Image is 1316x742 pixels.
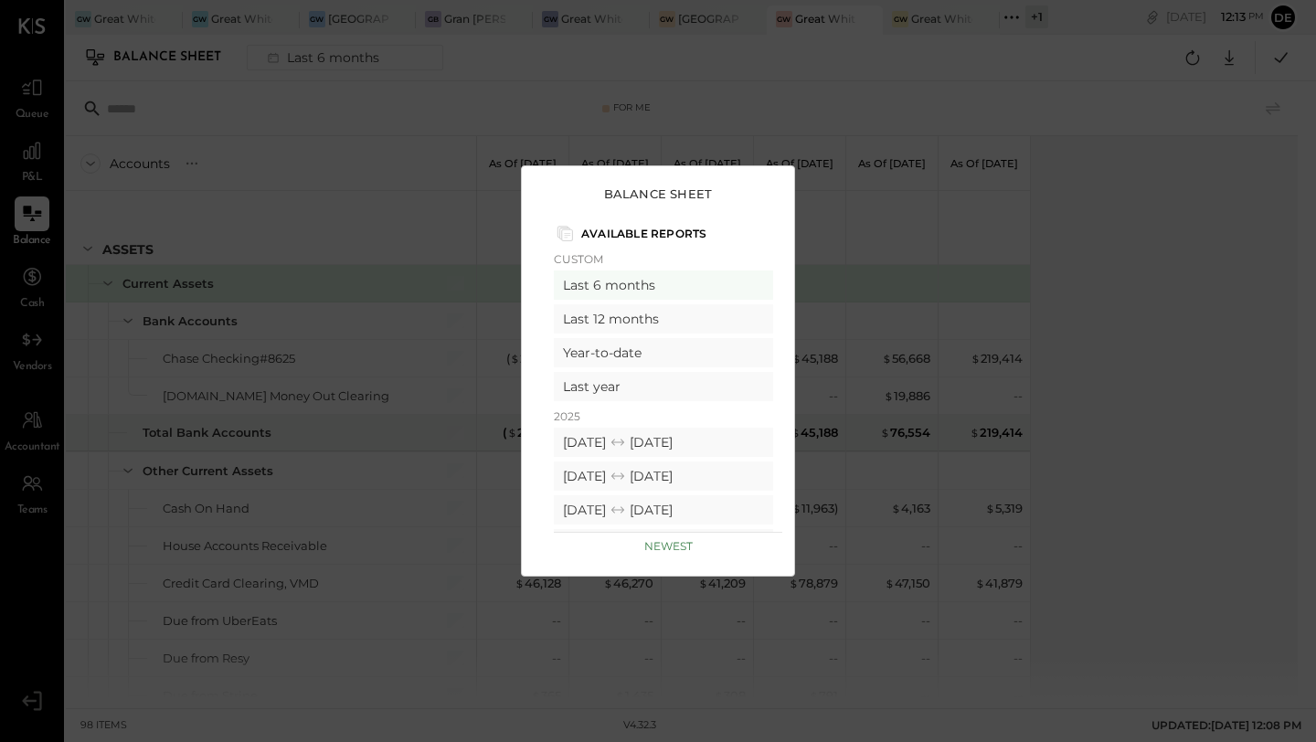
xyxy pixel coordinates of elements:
[554,304,773,334] div: Last 12 months
[554,495,773,525] div: [DATE] [DATE]
[554,338,773,367] div: Year-to-date
[554,252,773,266] p: Custom
[604,186,713,201] h3: Balance Sheet
[554,270,773,300] div: Last 6 months
[581,227,706,240] p: Available Reports
[644,539,693,553] p: Newest
[554,409,773,423] p: 2025
[554,461,773,491] div: [DATE] [DATE]
[554,428,773,457] div: [DATE] [DATE]
[554,372,773,401] div: Last year
[554,529,773,558] div: [DATE] [DATE]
